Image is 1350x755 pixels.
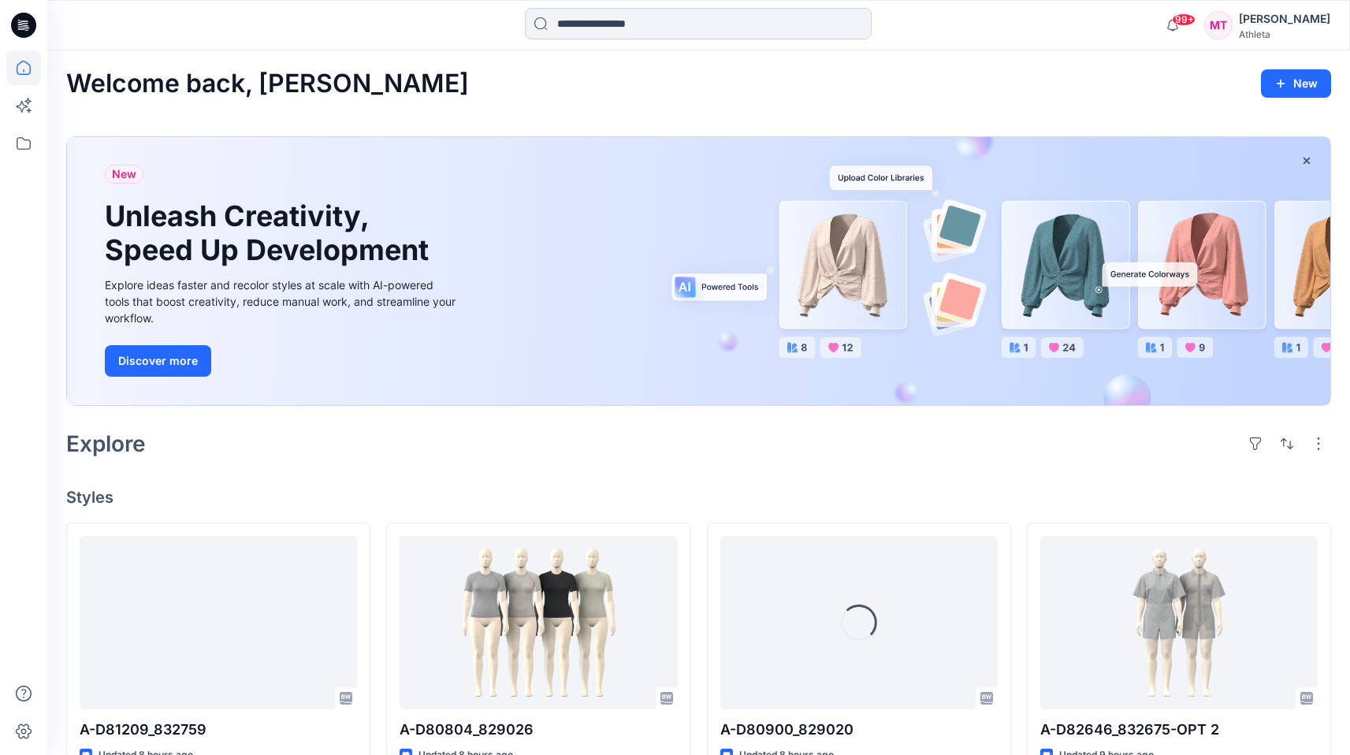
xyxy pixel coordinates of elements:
a: A-D80804_829026 [400,536,677,709]
span: 99+ [1172,13,1196,26]
p: A-D80804_829026 [400,719,677,741]
p: A-D80900_829020 [720,719,998,741]
p: A-D81209_832759 [80,719,357,741]
div: [PERSON_NAME] [1239,9,1330,28]
button: New [1261,69,1331,98]
button: Discover more [105,345,211,377]
h2: Explore [66,431,146,456]
span: New [112,165,136,184]
a: Discover more [105,345,459,377]
div: Explore ideas faster and recolor styles at scale with AI-powered tools that boost creativity, red... [105,277,459,326]
div: Athleta [1239,28,1330,40]
p: A-D82646_832675-OPT 2 [1040,719,1318,741]
h2: Welcome back, [PERSON_NAME] [66,69,469,99]
h1: Unleash Creativity, Speed Up Development [105,199,436,267]
h4: Styles [66,488,1331,507]
a: A-D82646_832675-OPT 2 [1040,536,1318,709]
div: MT [1204,11,1233,39]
